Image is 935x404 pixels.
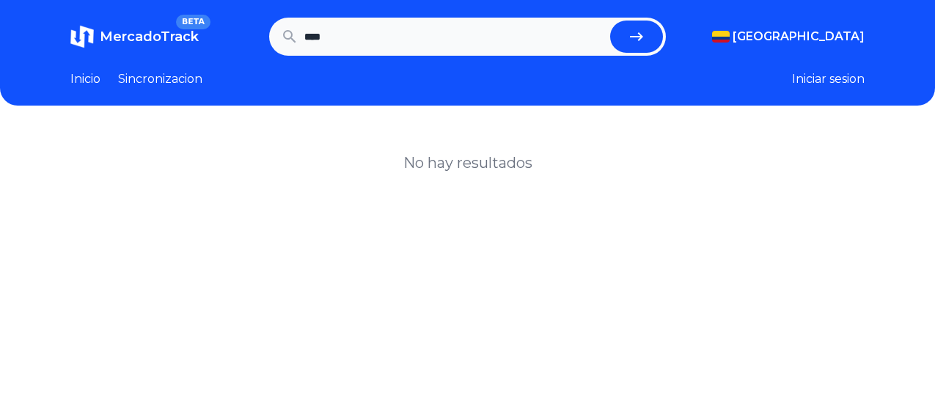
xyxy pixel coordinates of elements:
[733,28,865,45] span: [GEOGRAPHIC_DATA]
[70,25,199,48] a: MercadoTrackBETA
[792,70,865,88] button: Iniciar sesion
[70,70,100,88] a: Inicio
[70,25,94,48] img: MercadoTrack
[100,29,199,45] span: MercadoTrack
[176,15,210,29] span: BETA
[118,70,202,88] a: Sincronizacion
[712,28,865,45] button: [GEOGRAPHIC_DATA]
[712,31,730,43] img: Colombia
[403,153,532,173] h1: No hay resultados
